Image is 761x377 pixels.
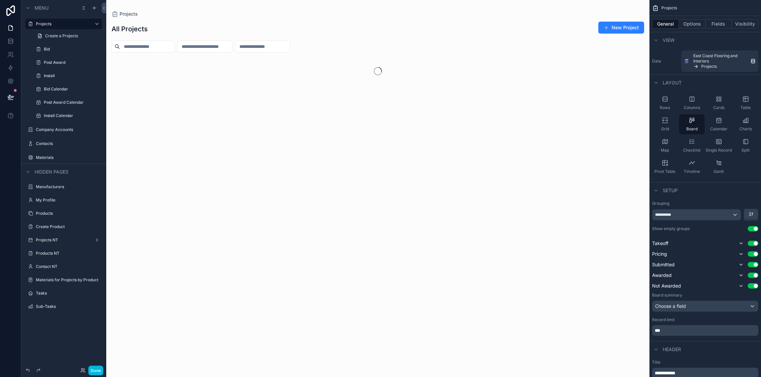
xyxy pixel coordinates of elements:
span: Rows [660,105,670,110]
span: Setup [663,187,678,194]
button: Single Record [706,136,731,156]
button: Timeline [679,157,705,177]
a: Create a Projects [33,31,102,41]
label: Materials for Projects by Product [36,277,98,283]
img: SmartSuite logo [684,59,689,64]
button: Map [652,136,678,156]
label: Create Product [36,224,98,229]
label: Post Award [44,60,98,65]
span: Board [686,126,698,132]
div: Choose a field [652,301,758,312]
button: Grid [652,114,678,134]
span: Cards [713,105,724,110]
button: Options [679,19,706,29]
label: Materials [36,155,98,160]
label: Record limit [652,317,675,322]
span: View [663,37,675,44]
label: Bid Calendar [44,86,98,92]
button: Board [679,114,705,134]
button: Charts [733,114,758,134]
span: Projects [661,5,677,11]
span: Grid [661,126,669,132]
span: Submitted [652,261,675,268]
span: Gantt [714,169,724,174]
span: East Coast Flooring and Interiors [693,53,748,64]
label: Products [36,211,98,216]
label: Products NT [36,251,98,256]
button: Calendar [706,114,731,134]
button: Table [733,93,758,113]
button: Visibility [732,19,758,29]
label: Post Award Calendar [44,100,98,105]
button: Split [733,136,758,156]
label: Projects [36,21,89,27]
label: My Profile [36,197,98,203]
label: Install [44,73,98,78]
span: Timeline [684,169,700,174]
span: Hidden pages [35,169,68,175]
label: Sub-Tasks [36,304,98,309]
label: Contact NT [36,264,98,269]
span: Header [663,346,681,353]
span: Calendar [710,126,727,132]
a: Manufacturers [36,184,98,189]
span: Awarded [652,272,672,279]
label: Bid [44,47,98,52]
button: General [652,19,679,29]
label: Show empty groups [652,226,690,231]
label: Install Calendar [44,113,98,118]
label: Tasks [36,291,98,296]
span: Layout [663,79,682,86]
span: Pricing [652,251,667,257]
span: Columns [684,105,700,110]
label: Board summary [652,293,682,298]
button: Gantt [706,157,731,177]
label: Grouping [652,201,669,206]
label: Data [652,59,679,64]
label: Projects NT [36,237,89,243]
label: Company Accounts [36,127,98,132]
span: Not Awarded [652,283,681,289]
button: Rows [652,93,678,113]
span: Takeoff [652,240,668,247]
button: Choose a field [652,301,758,312]
span: Create a Projects [45,33,78,39]
button: Cards [706,93,731,113]
span: Single Record [706,148,732,153]
button: Checklist [679,136,705,156]
span: Charts [739,126,752,132]
span: Pivot Table [654,169,675,174]
span: Map [661,148,669,153]
span: Menu [35,5,48,11]
label: Contacts [36,141,98,146]
span: Projects [701,64,717,69]
a: East Coast Flooring and InteriorsProjects [681,51,758,72]
button: Pivot Table [652,157,678,177]
span: Table [740,105,751,110]
button: Columns [679,93,705,113]
button: Done [88,366,103,375]
span: Split [741,148,750,153]
button: Fields [706,19,732,29]
div: scrollable content [652,325,758,336]
span: Checklist [683,148,701,153]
